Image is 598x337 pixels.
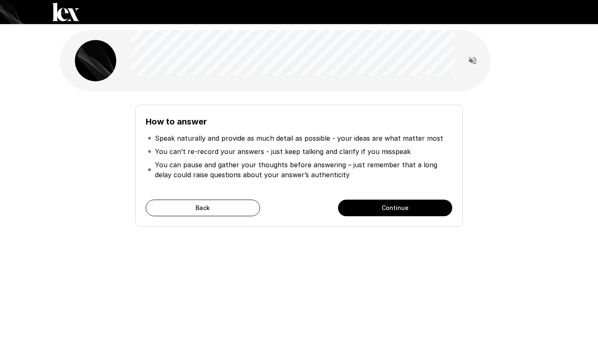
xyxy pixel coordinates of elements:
img: lex_avatar2.png [75,40,116,81]
button: Back [146,200,260,216]
p: Speak naturally and provide as much detail as possible - your ideas are what matter most [155,133,443,143]
button: Read questions aloud [464,52,481,69]
p: You can’t re-record your answers - just keep talking and clarify if you misspeak [155,147,411,156]
p: You can pause and gather your thoughts before answering – just remember that a long delay could r... [155,160,451,180]
b: How to answer [146,117,207,127]
button: Continue [338,200,452,216]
